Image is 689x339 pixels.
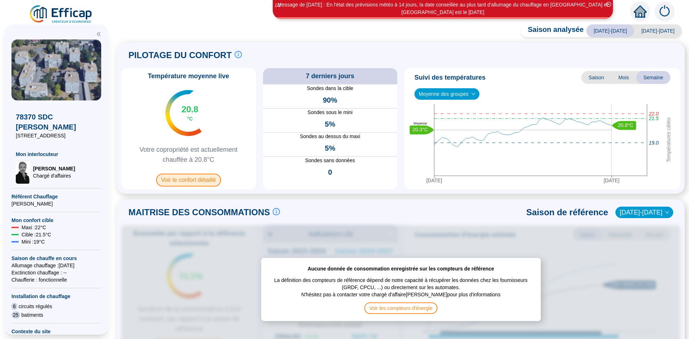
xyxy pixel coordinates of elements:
text: 20.8°C [618,122,633,128]
span: 78370 SDC [PERSON_NAME] [16,112,97,132]
span: Mon interlocuteur [16,151,97,158]
span: Sondes dans la cible [263,85,398,92]
span: [DATE]-[DATE] [634,24,682,37]
span: Saison de chauffe en cours [11,255,101,262]
tspan: 22.0 [648,111,658,117]
span: circuits régulés [19,303,52,310]
text: 20.3°C [413,127,428,132]
img: efficap energie logo [29,4,94,24]
span: Aucune donnée de consommation enregistrée sur les compteurs de référence [308,265,494,272]
span: Sondes sous le mini [263,109,398,116]
span: La définition des compteurs de référence dépend de notre capacité à récupérer les données chez le... [268,272,534,291]
span: double-left [96,32,101,37]
tspan: [DATE] [426,178,442,183]
tspan: 19.0 [649,140,658,146]
span: [PERSON_NAME] [33,165,75,172]
tspan: Températures cibles [666,117,671,163]
span: 6 [11,303,17,310]
span: Contexte du site [11,328,101,335]
span: Exctinction chauffage : -- [11,269,101,276]
span: Mini : 19 °C [22,238,45,245]
span: 25 [11,311,20,319]
span: Sondes sans données [263,157,398,164]
span: Moyenne des groupes [419,89,475,99]
span: MAITRISE DES CONSOMMATIONS [128,207,270,218]
span: Voir les compteurs d'énergie [364,302,437,314]
text: Moyenne [413,122,427,125]
span: Mois [611,71,636,84]
div: Message de [DATE] : En l'état des prévisions météo à 14 jours, la date conseillée au plus tard d'... [274,1,612,16]
span: Voir le confort détaillé [156,174,221,187]
span: Votre copropriété est actuellement chauffée à 20.8°C [124,145,253,165]
span: Température moyenne live [144,71,234,81]
img: alerts [655,1,675,22]
span: Semaine [636,71,670,84]
img: indicateur températures [165,90,202,136]
span: down [471,92,475,96]
span: [PERSON_NAME] [11,200,101,207]
span: 90% [323,95,337,105]
span: close-circle [606,2,611,7]
span: down [665,210,669,215]
span: info-circle [273,208,280,215]
span: Allumage chauffage : [DATE] [11,262,101,269]
img: Chargé d'affaires [16,161,30,184]
span: info-circle [235,51,242,58]
span: Mon confort cible [11,217,101,224]
tspan: [DATE] [604,178,619,183]
span: Chargé d'affaires [33,172,75,179]
span: Installation de chauffage [11,293,101,300]
span: 7 derniers jours [306,71,354,81]
span: [STREET_ADDRESS] [16,132,97,139]
span: Chaufferie : fonctionnelle [11,276,101,283]
span: home [634,5,647,18]
i: 1 / 2 [275,3,281,8]
span: batiments [22,311,43,319]
span: Maxi : 22 °C [22,224,46,231]
span: 20.8 [182,104,198,115]
span: PILOTAGE DU CONFORT [128,50,232,61]
tspan: 21.5 [648,116,658,121]
span: Référent Chauffage [11,193,101,200]
span: Saison analysée [521,24,584,37]
span: 2022-2023 [620,207,669,218]
span: 5% [325,143,335,153]
span: °C [187,115,193,122]
span: Saison [581,71,611,84]
span: Cible : 21.5 °C [22,231,51,238]
span: [DATE]-[DATE] [586,24,634,37]
span: 0 [328,167,332,177]
span: Sondes au dessus du maxi [263,133,398,140]
span: 5% [325,119,335,129]
span: Suivi des températures [414,72,486,83]
span: Saison de référence [526,207,608,218]
span: N'hésitez pas à contacter votre chargé d'affaire [PERSON_NAME] pour plus d'informations [301,291,501,302]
